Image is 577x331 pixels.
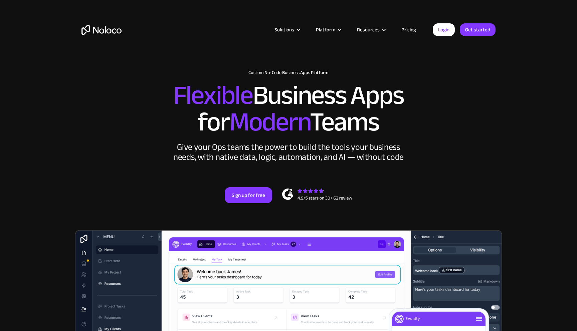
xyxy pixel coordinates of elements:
div: Platform [308,25,349,34]
div: Resources [349,25,393,34]
div: Solutions [266,25,308,34]
a: home [81,25,122,35]
h2: Business Apps for Teams [81,82,496,135]
span: Flexible [173,70,253,120]
div: Solutions [274,25,294,34]
a: Pricing [393,25,424,34]
div: Platform [316,25,335,34]
div: Resources [357,25,380,34]
a: Get started [460,23,496,36]
h1: Custom No-Code Business Apps Platform [81,70,496,75]
a: Login [433,23,455,36]
a: Sign up for free [225,187,272,203]
span: Modern [229,97,310,147]
div: Give your Ops teams the power to build the tools your business needs, with native data, logic, au... [172,142,405,162]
